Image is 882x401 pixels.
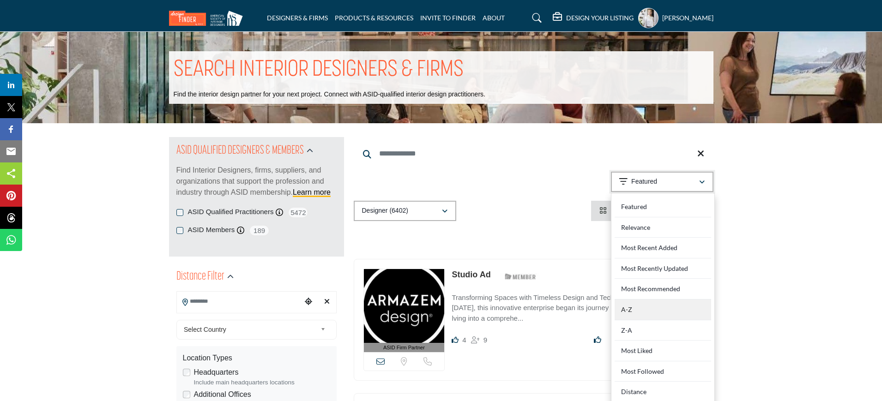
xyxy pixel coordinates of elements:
span: 4 [462,336,466,344]
h5: DESIGN YOUR LISTING [566,14,634,22]
h2: ASID QUALIFIED DESIGNERS & MEMBERS [176,143,304,159]
div: Clear search location [320,292,334,312]
div: Most Followed [615,361,711,382]
p: Transforming Spaces with Timeless Design and Technical Precision Founded in [DATE], this innovati... [452,293,703,324]
span: 189 [249,225,270,236]
button: Designer (6402) [354,201,456,221]
i: Likes [452,336,459,343]
a: Learn more [293,188,331,196]
h5: [PERSON_NAME] [662,13,713,23]
img: Site Logo [169,11,248,26]
div: Most Recent Added [615,238,711,258]
input: Search Location [177,293,302,311]
img: ASID Members Badge Icon [500,271,541,282]
div: Location Types [183,353,330,364]
a: ASID Firm Partner [364,269,445,353]
a: ABOUT [483,14,505,22]
a: DESIGNERS & FIRMS [267,14,328,22]
span: 5472 [288,207,308,218]
div: Z-A [615,320,711,341]
button: Featured [611,172,713,192]
p: Featured [631,177,657,186]
div: Followers [471,335,487,346]
a: PRODUCTS & RESOURCES [335,14,413,22]
label: ASID Qualified Practitioners [188,207,274,217]
div: Most Recently Updated [615,258,711,279]
a: Studio Ad [452,270,490,279]
div: Featured [615,197,711,217]
p: Find Interior Designers, firms, suppliers, and organizations that support the profession and indu... [176,165,337,198]
a: INVITE TO FINDER [420,14,476,22]
input: ASID Qualified Practitioners checkbox [176,209,183,216]
div: A-Z [615,299,711,320]
div: Relevance [615,217,711,238]
div: Most Recommended [615,279,711,299]
h1: SEARCH INTERIOR DESIGNERS & FIRMS [174,56,464,84]
input: ASID Members checkbox [176,227,183,234]
p: Studio Ad [452,269,490,281]
a: Transforming Spaces with Timeless Design and Technical Precision Founded in [DATE], this innovati... [452,287,703,324]
div: Most Liked [615,341,711,361]
div: Include main headquarters locations [194,378,330,387]
li: Card View [591,201,654,221]
p: Designer (6402) [362,206,408,215]
button: Like listing [588,331,607,349]
span: Select Country [184,324,317,335]
label: Headquarters [194,367,239,378]
img: Studio Ad [364,269,445,343]
a: Search [523,11,548,25]
input: Search Keyword [354,143,713,165]
label: Additional Offices [194,389,251,400]
button: Show hide supplier dropdown [638,8,658,28]
a: View Card [599,207,646,215]
label: ASID Members [188,225,235,235]
p: Find the interior design partner for your next project. Connect with ASID-qualified interior desi... [174,90,485,99]
span: ASID Firm Partner [383,344,425,352]
div: DESIGN YOUR LISTING [553,12,634,24]
h2: Distance Filter [176,269,224,285]
span: 9 [483,336,487,344]
div: Choose your current location [302,292,315,312]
